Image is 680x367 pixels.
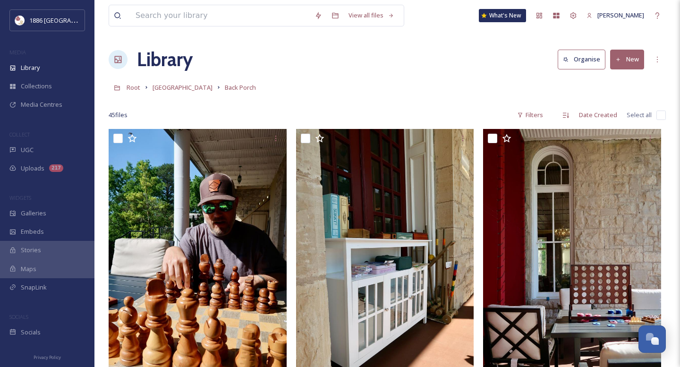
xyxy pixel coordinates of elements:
a: [PERSON_NAME] [582,6,649,25]
span: SOCIALS [9,313,28,320]
a: Privacy Policy [34,351,61,362]
a: Library [137,45,193,74]
button: New [610,50,644,69]
span: WIDGETS [9,194,31,201]
a: Organise [558,50,610,69]
a: [GEOGRAPHIC_DATA] [153,82,212,93]
span: COLLECT [9,131,30,138]
span: Stories [21,246,41,255]
span: SnapLink [21,283,47,292]
button: Open Chat [638,325,666,353]
div: Date Created [574,106,622,124]
button: Organise [558,50,605,69]
a: Back Porch [225,82,256,93]
img: logos.png [15,16,25,25]
div: 217 [49,164,63,172]
span: Back Porch [225,83,256,92]
span: UGC [21,145,34,154]
span: Media Centres [21,100,62,109]
span: Galleries [21,209,46,218]
span: Library [21,63,40,72]
div: Filters [512,106,548,124]
span: Socials [21,328,41,337]
span: Collections [21,82,52,91]
span: Root [127,83,140,92]
span: 45 file s [109,111,127,119]
input: Search your library [131,5,310,26]
a: Root [127,82,140,93]
a: View all files [344,6,399,25]
span: [GEOGRAPHIC_DATA] [153,83,212,92]
span: [PERSON_NAME] [597,11,644,19]
span: Maps [21,265,36,273]
span: 1886 [GEOGRAPHIC_DATA] [29,16,104,25]
span: MEDIA [9,49,26,56]
span: Embeds [21,227,44,236]
a: What's New [479,9,526,22]
span: Select all [627,111,652,119]
span: Privacy Policy [34,354,61,360]
span: Uploads [21,164,44,173]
